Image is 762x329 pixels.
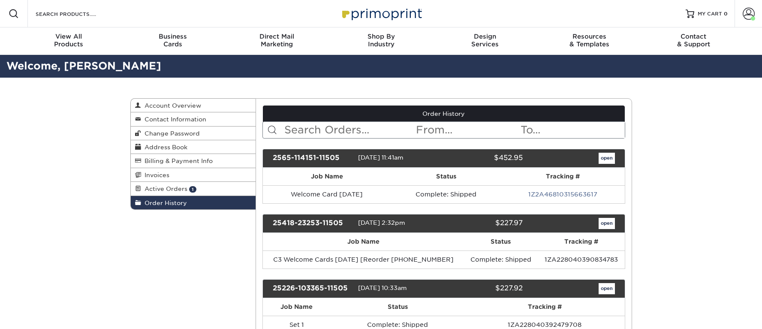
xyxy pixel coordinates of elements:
a: Order History [131,196,256,209]
td: Complete: Shipped [391,185,501,203]
a: Address Book [131,140,256,154]
th: Job Name [263,298,330,316]
a: View AllProducts [17,27,121,55]
span: Contact [642,33,746,40]
th: Status [464,233,537,251]
span: Resources [537,33,642,40]
div: 2565-114151-11505 [266,153,358,164]
input: From... [415,122,520,138]
div: Services [433,33,537,48]
input: SEARCH PRODUCTS..... [35,9,118,19]
a: Invoices [131,168,256,182]
span: Address Book [141,144,187,151]
div: & Templates [537,33,642,48]
div: $227.97 [437,218,529,229]
a: open [599,218,615,229]
span: Direct Mail [225,33,329,40]
div: 25226-103365-11505 [266,283,358,294]
span: Shop By [329,33,433,40]
a: Contact Information [131,112,256,126]
span: MY CART [698,10,722,18]
span: 1 [189,186,196,193]
div: Products [17,33,121,48]
td: Complete: Shipped [464,251,537,269]
span: Billing & Payment Info [141,157,213,164]
th: Status [330,298,465,316]
input: Search Orders... [283,122,415,138]
th: Tracking # [538,233,625,251]
span: 0 [724,11,728,17]
span: [DATE] 11:41am [358,154,404,161]
a: Account Overview [131,99,256,112]
span: Design [433,33,537,40]
span: [DATE] 2:32pm [358,219,405,226]
div: Industry [329,33,433,48]
a: Change Password [131,127,256,140]
a: open [599,283,615,294]
img: Primoprint [338,4,424,23]
a: Contact& Support [642,27,746,55]
span: Change Password [141,130,200,137]
span: Contact Information [141,116,206,123]
a: Order History [263,106,625,122]
th: Tracking # [465,298,624,316]
th: Job Name [263,233,464,251]
a: Shop ByIndustry [329,27,433,55]
a: Resources& Templates [537,27,642,55]
a: Active Orders 1 [131,182,256,196]
div: & Support [642,33,746,48]
div: $227.92 [437,283,529,294]
div: $452.95 [437,153,529,164]
span: Invoices [141,172,169,178]
a: open [599,153,615,164]
span: Business [120,33,225,40]
div: Cards [120,33,225,48]
span: Order History [141,199,187,206]
input: To... [520,122,624,138]
th: Tracking # [501,168,625,185]
td: C3 Welcome Cards [DATE] [Reorder [PHONE_NUMBER] [263,251,464,269]
a: DesignServices [433,27,537,55]
a: 1Z2A46810315663617 [528,191,597,198]
span: View All [17,33,121,40]
span: Account Overview [141,102,201,109]
td: Welcome Card [DATE] [263,185,391,203]
td: 1ZA228040390834783 [538,251,625,269]
a: Billing & Payment Info [131,154,256,168]
span: Active Orders [141,185,187,192]
th: Job Name [263,168,391,185]
div: 25418-23253-11505 [266,218,358,229]
span: [DATE] 10:33am [358,284,407,291]
a: Direct MailMarketing [225,27,329,55]
div: Marketing [225,33,329,48]
th: Status [391,168,501,185]
a: BusinessCards [120,27,225,55]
